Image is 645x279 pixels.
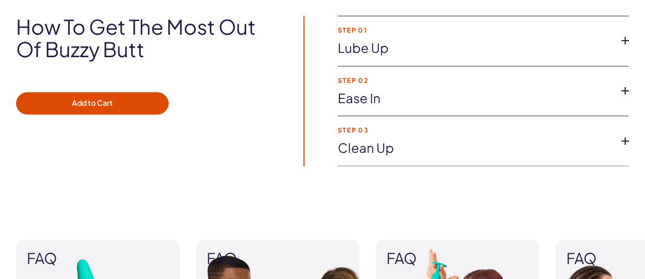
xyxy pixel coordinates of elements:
[386,250,529,267] span: FAQ
[338,39,612,57] a: Lube up
[338,127,612,134] strong: Step 03
[16,92,169,114] button: Add to Cart
[338,89,612,107] a: Ease in
[16,15,274,60] h2: How to get the most out of Buzzy Butt
[207,250,349,267] span: FAQ
[338,139,612,157] a: Clean up
[27,250,169,267] span: FAQ
[338,77,612,84] strong: Step 02
[338,27,612,34] strong: Step 01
